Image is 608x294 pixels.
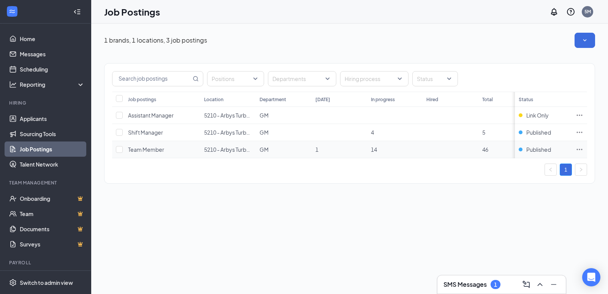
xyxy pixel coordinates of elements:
[549,280,558,289] svg: Minimize
[560,164,572,176] li: 1
[256,141,311,158] td: GM
[549,7,559,16] svg: Notifications
[522,280,531,289] svg: ComposeMessage
[20,221,85,237] a: DocumentsCrown
[8,8,16,15] svg: WorkstreamLogo
[526,129,551,136] span: Published
[204,146,258,153] span: 5210 - Arbys Turbo US
[371,146,377,153] span: 14
[256,124,311,141] td: GM
[20,81,85,88] div: Reporting
[20,31,85,46] a: Home
[20,206,85,221] a: TeamCrown
[548,167,553,172] span: left
[128,146,164,153] span: Team Member
[576,146,583,153] svg: Ellipses
[20,157,85,172] a: Talent Network
[482,146,488,153] span: 46
[112,72,191,86] input: Search job postings
[443,280,487,289] h3: SMS Messages
[200,141,256,158] td: 5210 - Arbys Turbo US
[9,259,83,266] div: Payroll
[104,36,207,44] p: 1 brands, 1 locations, 3 job postings
[20,111,85,126] a: Applicants
[371,129,374,136] span: 4
[128,112,174,119] span: Assistant Manager
[575,33,595,48] button: SmallChevronDown
[526,146,551,153] span: Published
[20,126,85,141] a: Sourcing Tools
[260,146,269,153] span: GM
[260,129,269,136] span: GM
[73,8,81,16] svg: Collapse
[200,124,256,141] td: 5210 - Arbys Turbo US
[423,92,478,107] th: Hired
[20,279,73,286] div: Switch to admin view
[20,237,85,252] a: SurveysCrown
[20,191,85,206] a: OnboardingCrown
[545,164,557,176] button: left
[526,111,549,119] span: Link Only
[9,279,17,286] svg: Settings
[367,92,423,107] th: In progress
[520,278,532,291] button: ComposeMessage
[581,37,589,44] svg: SmallChevronDown
[9,81,17,88] svg: Analysis
[576,111,583,119] svg: Ellipses
[584,8,591,15] div: 5M
[204,129,258,136] span: 5210 - Arbys Turbo US
[548,278,560,291] button: Minimize
[575,164,587,176] button: right
[193,76,199,82] svg: MagnifyingGlass
[128,96,156,103] div: Job postings
[535,280,545,289] svg: ChevronUp
[204,96,223,103] div: Location
[566,7,575,16] svg: QuestionInfo
[534,278,546,291] button: ChevronUp
[494,281,497,288] div: 1
[576,129,583,136] svg: Ellipses
[515,92,572,107] th: Status
[256,107,311,124] td: GM
[482,129,485,136] span: 5
[9,180,83,186] div: Team Management
[315,146,318,153] span: 1
[104,5,160,18] h1: Job Postings
[204,112,258,119] span: 5210 - Arbys Turbo US
[260,112,269,119] span: GM
[560,164,572,175] a: 1
[128,129,163,136] span: Shift Manager
[545,164,557,176] li: Previous Page
[260,96,286,103] div: Department
[312,92,367,107] th: [DATE]
[20,46,85,62] a: Messages
[478,92,534,107] th: Total
[200,107,256,124] td: 5210 - Arbys Turbo US
[20,62,85,77] a: Scheduling
[582,268,600,286] div: Open Intercom Messenger
[20,141,85,157] a: Job Postings
[9,100,83,106] div: Hiring
[575,164,587,176] li: Next Page
[579,167,583,172] span: right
